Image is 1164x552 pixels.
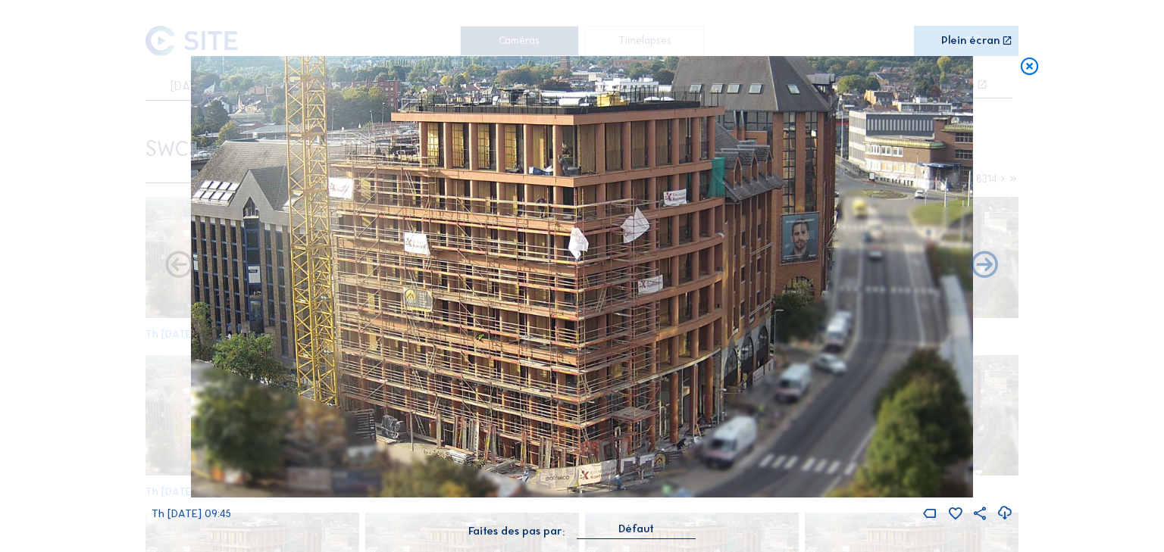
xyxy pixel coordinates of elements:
div: Défaut [618,522,654,536]
img: Image [191,56,972,497]
div: Défaut [577,522,696,538]
span: Th [DATE] 09:45 [152,507,231,520]
i: Forward [163,249,196,282]
div: Plein écran [941,36,1000,47]
i: Back [968,249,1001,282]
div: Faites des pas par: [468,526,565,537]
